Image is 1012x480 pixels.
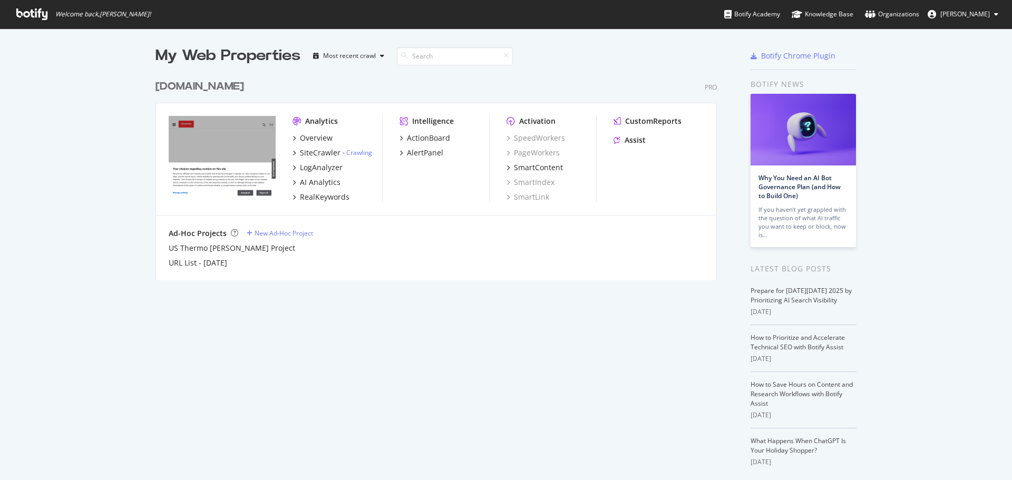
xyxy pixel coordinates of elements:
div: Analytics [305,116,338,126]
div: [DATE] [751,457,857,467]
img: thermofisher.com [169,116,276,201]
div: [DATE] [751,410,857,420]
div: Intelligence [412,116,454,126]
div: RealKeywords [300,192,349,202]
div: [DATE] [751,307,857,317]
div: [DOMAIN_NAME] [155,79,244,94]
div: LogAnalyzer [300,162,343,173]
div: AlertPanel [407,148,443,158]
div: Most recent crawl [323,53,376,59]
a: SmartLink [507,192,549,202]
div: Knowledge Base [792,9,853,19]
div: AI Analytics [300,177,340,188]
a: URL List - [DATE] [169,258,227,268]
a: SmartContent [507,162,563,173]
a: How to Prioritize and Accelerate Technical SEO with Botify Assist [751,333,845,351]
a: SmartIndex [507,177,554,188]
div: SiteCrawler [300,148,340,158]
button: [PERSON_NAME] [919,6,1007,23]
a: ActionBoard [400,133,450,143]
div: Activation [519,116,556,126]
a: RealKeywords [293,192,349,202]
a: [DOMAIN_NAME] [155,79,248,94]
div: If you haven’t yet grappled with the question of what AI traffic you want to keep or block, now is… [758,205,848,239]
div: Botify Academy [724,9,780,19]
div: [DATE] [751,354,857,364]
a: SpeedWorkers [507,133,565,143]
div: - [343,148,372,157]
a: CustomReports [614,116,682,126]
a: US Thermo [PERSON_NAME] Project [169,243,295,253]
a: Assist [614,135,646,145]
div: CustomReports [625,116,682,126]
a: Crawling [346,148,372,157]
div: Overview [300,133,333,143]
div: Botify Chrome Plugin [761,51,835,61]
button: Most recent crawl [309,47,388,64]
div: My Web Properties [155,45,300,66]
div: Assist [625,135,646,145]
span: Welcome back, [PERSON_NAME] ! [55,10,151,18]
a: Botify Chrome Plugin [751,51,835,61]
div: Pro [705,83,717,92]
a: SiteCrawler- Crawling [293,148,372,158]
div: Ad-Hoc Projects [169,228,227,239]
div: grid [155,66,725,280]
a: Prepare for [DATE][DATE] 2025 by Prioritizing AI Search Visibility [751,286,852,305]
a: LogAnalyzer [293,162,343,173]
a: Why You Need an AI Bot Governance Plan (and How to Build One) [758,173,841,200]
a: AlertPanel [400,148,443,158]
div: Latest Blog Posts [751,263,857,275]
a: New Ad-Hoc Project [247,229,313,238]
div: Organizations [865,9,919,19]
div: Botify news [751,79,857,90]
a: How to Save Hours on Content and Research Workflows with Botify Assist [751,380,853,408]
a: AI Analytics [293,177,340,188]
span: Genna Carbone [940,9,990,18]
a: Overview [293,133,333,143]
a: What Happens When ChatGPT Is Your Holiday Shopper? [751,436,846,455]
div: SmartContent [514,162,563,173]
div: New Ad-Hoc Project [255,229,313,238]
input: Search [397,47,513,65]
img: Why You Need an AI Bot Governance Plan (and How to Build One) [751,94,856,165]
div: ActionBoard [407,133,450,143]
a: PageWorkers [507,148,560,158]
